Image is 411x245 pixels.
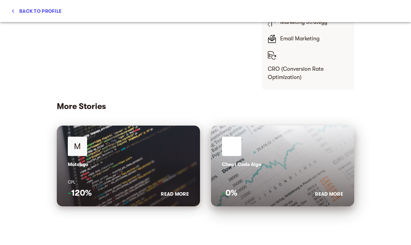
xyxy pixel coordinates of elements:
[222,188,225,198] span: -
[68,137,87,156] div: M
[68,177,189,188] p: CPL
[222,161,261,167] span: Cheat Code Algo
[68,188,71,198] span: -
[280,35,349,43] p: Email Marketing
[161,191,189,197] span: Read More
[8,5,64,17] button: Back to profile
[222,188,283,198] h3: 0%
[68,161,88,167] span: Motobyo
[11,7,62,15] span: Back to profile
[268,65,349,81] p: CRO (Conversion Rate Optimization)
[57,101,354,112] h5: More Stories
[68,188,128,198] h3: 120%
[315,191,343,197] span: Read More
[280,18,349,26] p: Marketing Strategy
